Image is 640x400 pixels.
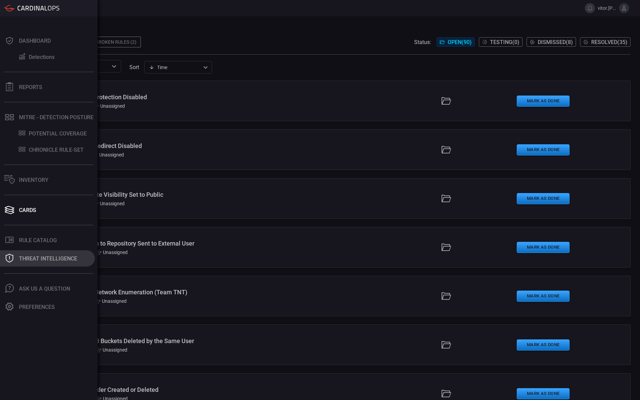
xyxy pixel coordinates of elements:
[19,237,57,244] div: Rule Catalog
[29,54,55,60] div: Detections
[19,286,70,292] div: Ask Us A Question
[50,289,260,296] div: AWS - Potential Network Enumeration (Team TNT)
[436,37,475,47] button: Open(90)
[517,144,570,155] button: Mark as Done
[591,39,627,45] span: Resolved ( 35 )
[29,147,84,153] div: CHRONICLE RULE-SET
[50,240,260,247] div: Github - Invitation to Repository Sent to External User
[29,130,87,137] div: POTENTIAL COVERAGE
[129,64,139,70] label: sort
[19,114,93,121] div: MITRE - Detection Posture
[50,142,260,149] div: Github - HTTPS Redirect Disabled
[490,39,519,45] span: Testing ( 0 )
[149,64,201,71] div: Time
[19,304,55,310] div: Preferences
[19,177,48,183] div: Inventory
[19,38,51,44] div: Dashboard
[109,62,119,71] button: Open
[96,347,127,353] div: Unassigned
[50,337,260,344] div: AWS - Multiple S3 Buckets Deleted by the Same User
[50,386,260,393] div: AWS - OIDC Provider Created or Deleted
[527,37,576,47] button: Dismissed(8)
[92,152,124,157] div: Unassigned
[538,39,573,45] span: Dismissed ( 8 )
[479,37,522,47] button: Testing(0)
[96,250,128,255] div: Unassigned
[517,193,570,204] button: Mark as Done
[95,298,127,304] div: Unassigned
[517,96,570,107] button: Mark as Done
[50,191,260,198] div: Github - Pages Site Visibility Set to Public
[517,339,570,351] button: Mark as Done
[517,242,570,253] button: Mark as Done
[517,291,570,302] button: Mark as Done
[50,93,260,101] div: Github - Branch Protection Disabled
[448,39,472,45] span: Open ( 90 )
[93,201,125,206] div: Unassigned
[19,255,77,262] div: Threat Intelligence
[598,5,616,11] span: vitor.[PERSON_NAME]
[93,103,125,109] div: Unassigned
[91,37,141,47] div: Broken Rules (2)
[517,388,570,399] button: Mark as Done
[414,39,431,45] span: Status:
[19,84,42,90] div: Reports
[580,37,631,47] button: Resolved(35)
[19,207,36,213] div: Cards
